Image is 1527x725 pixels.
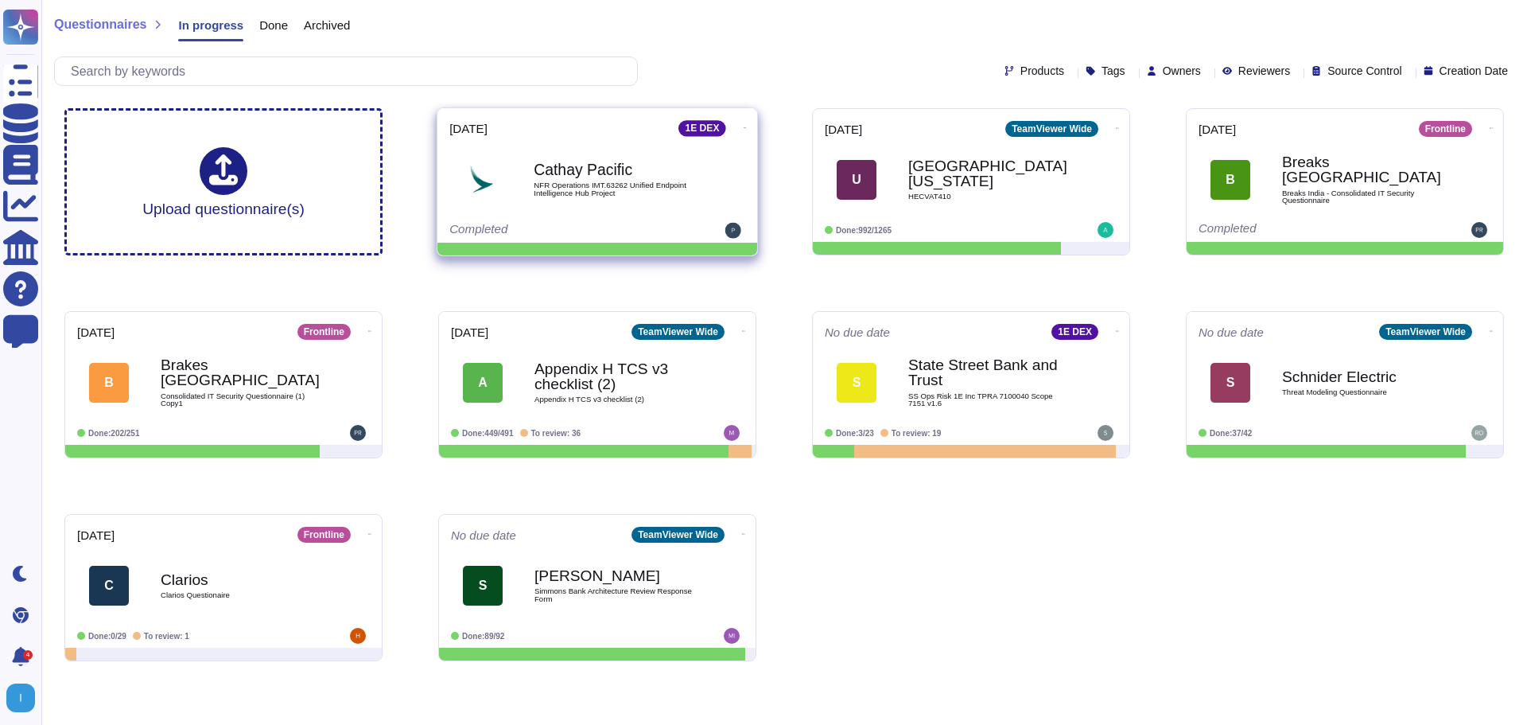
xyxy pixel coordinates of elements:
span: No due date [825,326,890,338]
input: Search by keywords [63,57,637,85]
span: To review: 36 [531,429,581,438]
div: 1E DEX [678,120,725,136]
img: user [725,223,741,239]
span: HECVAT410 [908,193,1067,201]
b: Clarios [161,572,320,587]
span: Threat Modeling Questionnaire [1282,388,1441,396]
span: To review: 1 [144,632,189,641]
span: SS Ops Risk 1E Inc TPRA 7100040 Scope 7151 v1.6 [908,392,1067,407]
span: Done: 37/42 [1210,429,1252,438]
div: S [1210,363,1250,403]
img: user [1098,425,1113,441]
div: Frontline [297,324,351,340]
span: No due date [451,529,516,541]
img: user [1471,222,1487,238]
img: user [1471,425,1487,441]
div: B [89,363,129,403]
div: A [463,363,503,403]
div: 1E DEX [1051,324,1098,340]
span: [DATE] [77,529,115,541]
div: Frontline [1419,121,1472,137]
span: Reviewers [1238,65,1290,76]
span: No due date [1199,326,1264,338]
span: Done [259,19,288,31]
div: Completed [1199,222,1393,238]
div: TeamViewer Wide [631,324,725,340]
b: Cathay Pacific [534,162,694,177]
b: Schnider Electric [1282,369,1441,384]
img: user [350,425,366,441]
span: [DATE] [77,326,115,338]
div: S [463,566,503,606]
span: Appendix H TCS v3 checklist (2) [534,396,694,403]
b: [PERSON_NAME] [534,568,694,583]
div: U [837,160,876,200]
span: Done: 202/251 [88,429,140,438]
span: Done: 3/23 [836,429,874,438]
span: In progress [178,19,243,31]
span: [DATE] [825,123,862,135]
img: Logo [461,159,502,200]
img: user [724,628,740,644]
div: Completed [449,223,647,239]
div: C [89,566,129,606]
span: Creation Date [1440,65,1508,76]
span: Done: 449/491 [462,429,514,438]
span: Owners [1163,65,1201,76]
span: Done: 0/29 [88,632,126,641]
span: Breaks India - Consolidated IT Security Questionnaire [1282,189,1441,205]
span: Done: 89/92 [462,632,504,641]
div: S [837,363,876,403]
img: user [724,425,740,441]
div: 4 [23,650,33,660]
span: Simmons Bank Architecture Review Response Form [534,587,694,602]
span: [DATE] [1199,123,1236,135]
span: Source Control [1327,65,1401,76]
b: Breaks [GEOGRAPHIC_DATA] [1282,154,1441,185]
b: [GEOGRAPHIC_DATA][US_STATE] [908,158,1067,189]
div: TeamViewer Wide [1005,121,1098,137]
span: [DATE] [451,326,488,338]
div: Upload questionnaire(s) [142,147,305,216]
b: Brakes [GEOGRAPHIC_DATA] [161,357,320,388]
span: Tags [1102,65,1125,76]
b: Appendix H TCS v3 checklist (2) [534,361,694,392]
span: Questionnaires [54,18,146,31]
span: Done: 992/1265 [836,226,892,235]
img: user [6,684,35,712]
span: Products [1020,65,1064,76]
span: NFR Operations IMT.63262 Unified Endpoint Intelligence Hub Project [534,181,694,197]
span: Archived [304,19,350,31]
span: To review: 19 [892,429,942,438]
div: B [1210,160,1250,200]
img: user [350,628,366,644]
span: Consolidated IT Security Questionnaire (1) Copy1 [161,392,320,407]
div: TeamViewer Wide [1379,324,1472,340]
button: user [3,680,46,715]
div: Frontline [297,527,351,543]
div: TeamViewer Wide [631,527,725,543]
img: user [1098,222,1113,238]
b: State Street Bank and Trust [908,357,1067,388]
span: [DATE] [449,123,488,134]
span: Clarios Questionaire [161,591,320,599]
